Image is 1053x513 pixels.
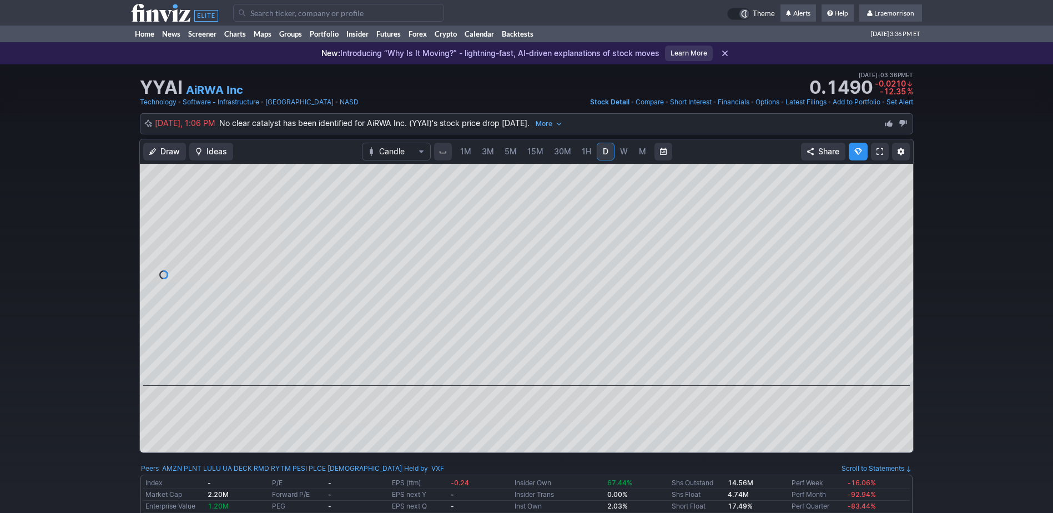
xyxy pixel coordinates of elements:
[140,79,183,97] h1: YYAI
[785,98,827,106] span: Latest Filings
[158,26,184,42] a: News
[620,147,628,156] span: W
[512,489,605,501] td: Insider Trans
[615,143,633,160] a: W
[250,26,275,42] a: Maps
[833,97,880,108] a: Add to Portfolio
[631,97,634,108] span: •
[498,26,537,42] a: Backtests
[871,143,889,160] a: Fullscreen
[306,26,342,42] a: Portfolio
[362,143,431,160] button: Chart Type
[131,26,158,42] a: Home
[431,463,444,474] a: VXF
[875,79,906,88] span: -0.0210
[184,463,201,474] a: PLNT
[270,477,326,489] td: P/E
[270,489,326,501] td: Forward P/E
[828,97,832,108] span: •
[141,463,402,474] div: :
[162,463,182,474] a: AMZN
[234,463,252,474] a: DECK
[309,463,326,474] a: PLCE
[390,489,448,501] td: EPS next Y
[603,147,608,156] span: D
[402,463,444,474] div: | :
[785,97,827,108] a: Latest Filings
[321,48,659,59] p: Introducing “Why Is It Moving?” - lightning-fast, AI-driven explanations of stock moves
[143,489,205,501] td: Market Cap
[753,8,775,20] span: Theme
[328,502,331,510] b: -
[477,143,499,160] a: 3M
[434,143,452,160] button: Interval
[482,147,494,156] span: 3M
[265,97,334,108] a: [GEOGRAPHIC_DATA]
[186,82,243,98] a: AiRWA Inc
[140,97,177,108] a: Technology
[178,97,182,108] span: •
[536,118,552,129] span: More
[328,463,402,474] a: [DEMOGRAPHIC_DATA]
[522,143,548,160] a: 15M
[728,490,749,499] b: 4.74M
[208,490,229,499] b: 2.20M
[590,98,629,106] span: Stock Detail
[527,147,543,156] span: 15M
[455,143,476,160] a: 1M
[208,479,211,487] small: -
[789,477,845,489] td: Perf Week
[633,143,651,160] a: M
[607,502,628,510] b: 2.03%
[431,26,461,42] a: Crypto
[780,97,784,108] span: •
[461,26,498,42] a: Calendar
[549,143,576,160] a: 30M
[822,4,854,22] a: Help
[809,79,873,97] strong: 0.1490
[842,464,912,472] a: Scroll to Statements
[780,4,816,22] a: Alerts
[500,143,522,160] a: 5M
[505,147,517,156] span: 5M
[590,97,629,108] a: Stock Detail
[636,97,664,108] a: Compare
[848,502,876,510] span: -83.44%
[143,477,205,489] td: Index
[254,463,269,474] a: RMD
[607,490,628,499] b: 0.00%
[713,97,717,108] span: •
[665,46,713,61] a: Learn More
[208,502,229,510] span: 1.20M
[880,87,906,96] span: -12.35
[372,26,405,42] a: Futures
[321,48,340,58] span: New:
[141,464,159,472] a: Peers
[451,502,454,510] b: -
[728,502,753,510] a: 17.49%
[271,463,291,474] a: RYTM
[907,87,913,96] span: %
[871,26,920,42] span: [DATE] 3:36 PM ET
[639,147,646,156] span: M
[789,489,845,501] td: Perf Month
[892,143,910,160] button: Chart Settings
[848,479,876,487] span: -16.06%
[654,143,672,160] button: Range
[670,97,712,108] a: Short Interest
[728,479,753,487] b: 14.56M
[886,97,913,108] a: Set Alert
[750,97,754,108] span: •
[755,97,779,108] a: Options
[597,143,614,160] a: D
[577,143,596,160] a: 1H
[672,502,706,510] a: Short Float
[260,97,264,108] span: •
[669,489,725,501] td: Shs Float
[665,97,669,108] span: •
[405,26,431,42] a: Forex
[874,9,914,17] span: Lraemorrison
[859,4,922,22] a: Lraemorrison
[233,4,444,22] input: Search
